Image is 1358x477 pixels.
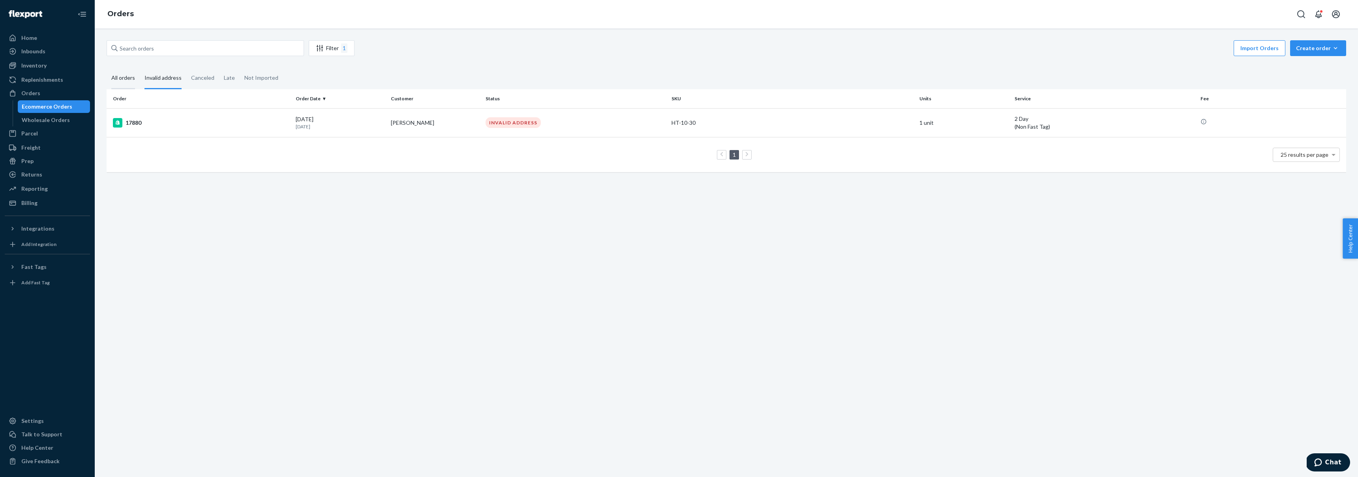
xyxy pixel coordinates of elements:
[671,119,913,127] div: HT-10-30
[107,9,134,18] a: Orders
[191,68,214,88] div: Canceled
[5,441,90,454] a: Help Center
[1290,40,1346,56] button: Create order
[1311,6,1326,22] button: Open notifications
[1011,89,1197,108] th: Service
[21,76,63,84] div: Replenishments
[1015,123,1194,131] div: (Non Fast Tag)
[107,89,293,108] th: Order
[224,68,235,88] div: Late
[5,127,90,140] a: Parcel
[5,415,90,427] a: Settings
[22,116,70,124] div: Wholesale Orders
[21,157,34,165] div: Prep
[5,276,90,289] a: Add Fast Tag
[21,279,50,286] div: Add Fast Tag
[21,47,45,55] div: Inbounds
[1307,453,1350,473] iframe: Opens a widget where you can chat to one of our agents
[74,6,90,22] button: Close Navigation
[388,108,483,137] td: [PERSON_NAME]
[1197,89,1346,108] th: Fee
[916,89,1011,108] th: Units
[9,10,42,18] img: Flexport logo
[296,123,385,130] p: [DATE]
[5,87,90,100] a: Orders
[5,73,90,86] a: Replenishments
[144,68,182,89] div: Invalid address
[101,3,140,26] ol: breadcrumbs
[21,199,38,207] div: Billing
[5,59,90,72] a: Inventory
[1293,6,1309,22] button: Open Search Box
[1296,44,1340,52] div: Create order
[5,141,90,154] a: Freight
[482,89,668,108] th: Status
[5,182,90,195] a: Reporting
[244,68,278,88] div: Not Imported
[113,118,289,128] div: 17880
[309,40,355,56] button: Filter
[5,32,90,44] a: Home
[486,117,541,128] div: INVALID ADDRESS
[1234,40,1285,56] button: Import Orders
[5,168,90,181] a: Returns
[111,68,135,89] div: All orders
[22,103,72,111] div: Ecommerce Orders
[18,100,90,113] a: Ecommerce Orders
[731,151,737,158] a: Page 1 is your current page
[21,89,40,97] div: Orders
[5,428,90,441] button: Talk to Support
[18,114,90,126] a: Wholesale Orders
[309,43,354,53] div: Filter
[21,144,41,152] div: Freight
[21,430,62,438] div: Talk to Support
[293,89,388,108] th: Order Date
[21,62,47,69] div: Inventory
[916,108,1011,137] td: 1 unit
[1015,115,1194,123] p: 2 Day
[21,34,37,42] div: Home
[1328,6,1344,22] button: Open account menu
[1343,218,1358,259] button: Help Center
[1281,151,1328,158] span: 25 results per page
[5,222,90,235] button: Integrations
[21,225,54,233] div: Integrations
[296,115,385,130] div: [DATE]
[5,197,90,209] a: Billing
[5,45,90,58] a: Inbounds
[21,171,42,178] div: Returns
[21,444,53,452] div: Help Center
[21,185,48,193] div: Reporting
[5,455,90,468] button: Give Feedback
[668,89,916,108] th: SKU
[107,40,304,56] input: Search orders
[21,241,56,248] div: Add Integration
[5,238,90,251] a: Add Integration
[21,417,44,425] div: Settings
[21,457,60,465] div: Give Feedback
[341,43,347,53] div: 1
[21,263,47,271] div: Fast Tags
[391,95,480,102] div: Customer
[21,130,38,137] div: Parcel
[5,261,90,273] button: Fast Tags
[5,155,90,167] a: Prep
